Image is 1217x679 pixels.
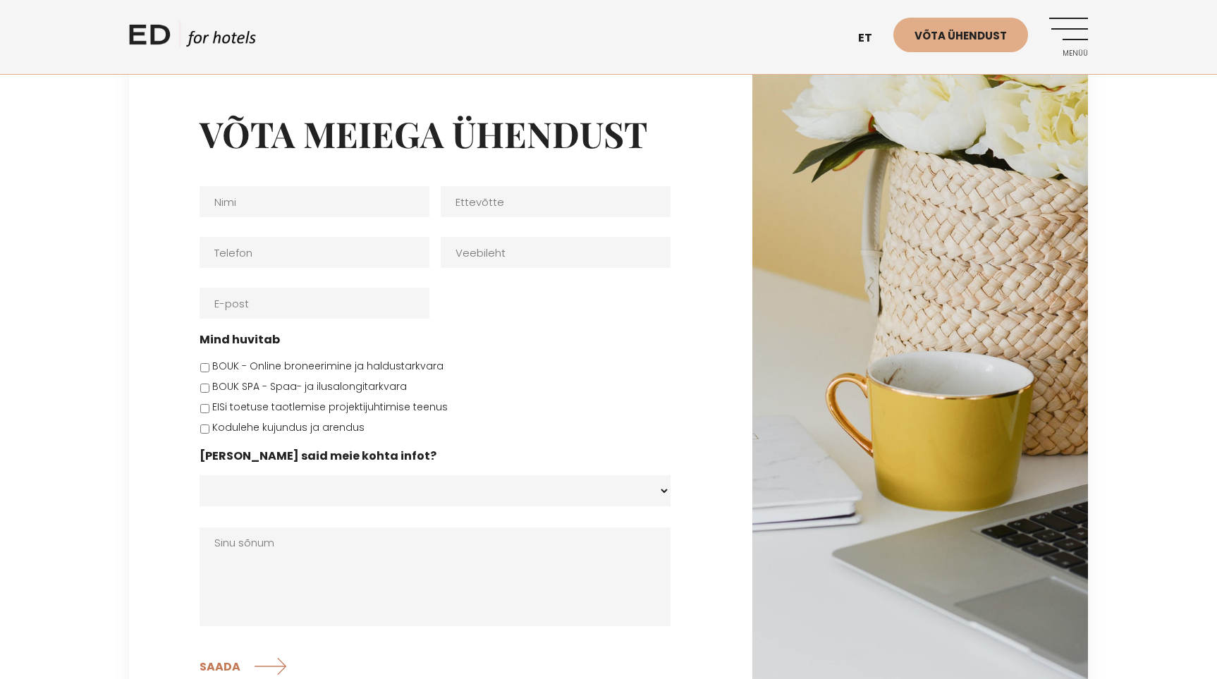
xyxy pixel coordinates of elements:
label: BOUK SPA - Spaa- ja ilusalongitarkvara [212,379,407,394]
a: Menüü [1049,18,1088,56]
label: EISi toetuse taotlemise projektijuhtimise teenus [212,400,448,415]
input: Telefon [200,237,429,268]
a: et [851,21,893,56]
a: ED HOTELS [129,21,256,56]
input: Veebileht [441,237,671,268]
label: Kodulehe kujundus ja arendus [212,420,365,435]
input: Ettevõtte [441,186,671,217]
a: Võta ühendust [893,18,1028,52]
input: E-post [200,288,429,319]
label: BOUK - Online broneerimine ja haldustarkvara [212,359,444,374]
label: Mind huvitab [200,333,280,348]
input: Nimi [200,186,429,217]
label: [PERSON_NAME] said meie kohta infot? [200,449,436,464]
h2: Võta meiega ühendust [200,113,682,155]
span: Menüü [1049,49,1088,58]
